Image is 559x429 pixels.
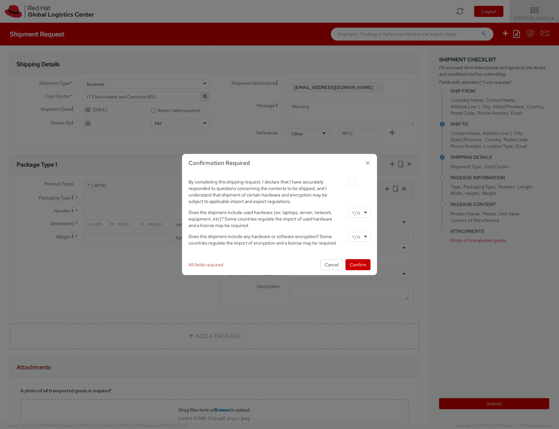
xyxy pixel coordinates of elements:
span: Does this shipment include any hardware or software encryption? Some countries regulate the impor... [188,233,337,246]
button: Confirm [345,259,370,270]
h3: Confirmation Required [188,159,370,167]
button: Cancel [320,259,343,270]
input: Y/N [352,210,361,216]
span: By completing this shipping request, I declare that I have accurately responded to questions conc... [188,179,327,204]
span: Does the shipment include used hardware (ex: laptops, server, network, equipment, etc)? Some coun... [188,209,332,228]
input: Y/N [352,234,361,240]
span: All fields required [188,262,223,268]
